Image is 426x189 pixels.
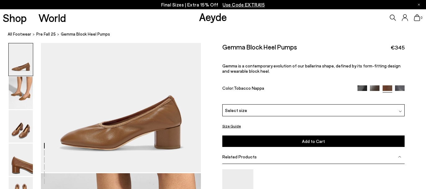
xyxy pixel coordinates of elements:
h2: Gemma Block Heel Pumps [222,43,297,51]
span: €345 [391,44,405,51]
span: Gemma Block Heel Pumps [61,31,110,37]
img: Gemma Block Heel Pumps - Image 2 [9,77,33,109]
p: Final Sizes | Extra 15% Off [161,1,265,9]
span: Pre Fall 25 [36,32,56,37]
span: Tobacco Nappa [234,85,264,91]
span: Related Products [222,154,257,160]
img: svg%3E [399,110,402,113]
a: All Footwear [8,31,31,37]
div: Color: [222,85,352,92]
a: 0 [414,14,420,21]
span: Add to Cart [302,139,325,144]
span: 0 [420,16,423,19]
img: Gemma Block Heel Pumps - Image 3 [9,110,33,143]
img: Gemma Block Heel Pumps - Image 1 [9,43,33,76]
a: Pre Fall 25 [36,31,56,37]
span: Select size [225,107,247,114]
a: World [38,12,66,23]
p: Gemma is a contemporary evolution of our ballerina shape, defined by its form-fitting design and ... [222,63,405,74]
a: Shop [3,12,27,23]
img: Gemma Block Heel Pumps - Image 4 [9,144,33,176]
nav: breadcrumb [8,26,426,43]
img: svg%3E [398,155,401,158]
button: Add to Cart [222,136,405,147]
button: Size Guide [222,122,241,130]
span: Navigate to /collections/ss25-final-sizes [223,2,265,7]
a: Aeyde [199,10,227,23]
